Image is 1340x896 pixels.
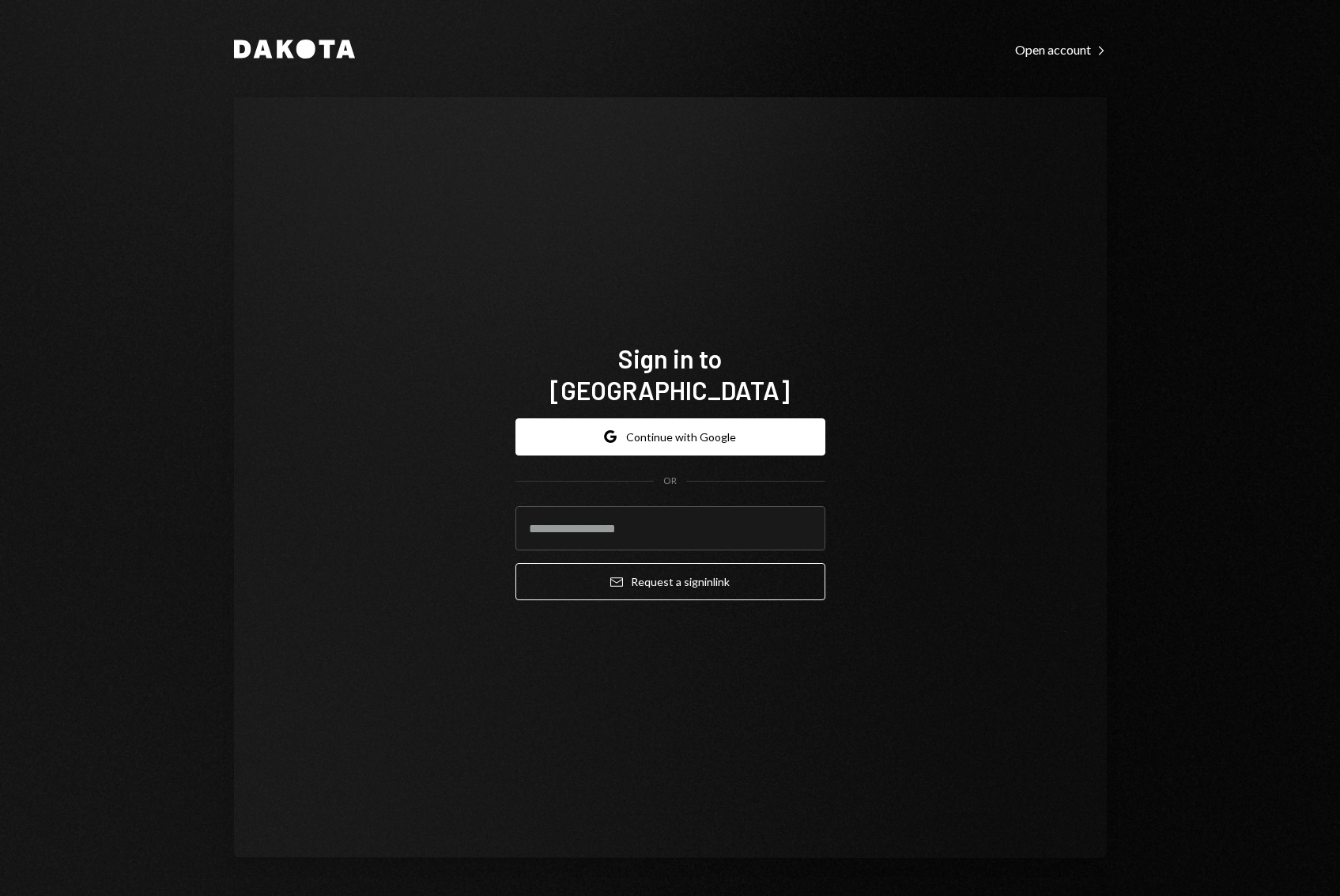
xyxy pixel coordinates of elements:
[515,563,825,600] button: Request a signinlink
[1015,40,1107,58] a: Open account
[663,474,677,488] div: OR
[1015,42,1107,58] div: Open account
[515,342,825,406] h1: Sign in to [GEOGRAPHIC_DATA]
[515,418,825,456] button: Continue with Google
